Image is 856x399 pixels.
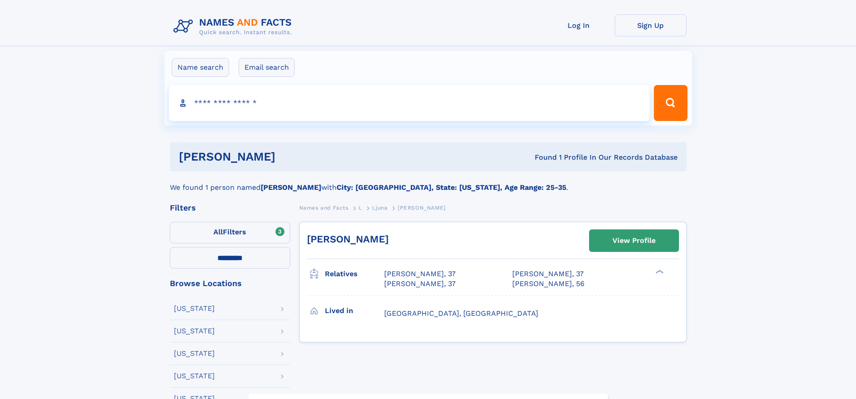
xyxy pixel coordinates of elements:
div: Browse Locations [170,279,290,287]
a: [PERSON_NAME], 56 [512,279,585,289]
div: Found 1 Profile In Our Records Database [405,152,678,162]
a: Ljuna [372,202,387,213]
b: City: [GEOGRAPHIC_DATA], State: [US_STATE], Age Range: 25-35 [337,183,566,192]
span: Ljuna [372,205,387,211]
label: Filters [170,222,290,243]
div: [US_STATE] [174,350,215,357]
span: L [359,205,362,211]
a: [PERSON_NAME] [307,233,389,245]
h1: [PERSON_NAME] [179,151,405,162]
div: We found 1 person named with . [170,171,687,193]
label: Name search [172,58,229,77]
img: Logo Names and Facts [170,14,299,39]
div: [US_STATE] [174,305,215,312]
a: [PERSON_NAME], 37 [512,269,584,279]
div: [US_STATE] [174,327,215,335]
span: [PERSON_NAME] [398,205,446,211]
h3: Lived in [325,303,384,318]
a: [PERSON_NAME], 37 [384,279,456,289]
span: [GEOGRAPHIC_DATA], [GEOGRAPHIC_DATA] [384,309,538,318]
a: L [359,202,362,213]
div: View Profile [612,230,656,251]
input: search input [169,85,650,121]
h3: Relatives [325,266,384,282]
button: Search Button [654,85,687,121]
div: Filters [170,204,290,212]
a: Names and Facts [299,202,349,213]
a: [PERSON_NAME], 37 [384,269,456,279]
div: ❯ [653,269,664,275]
b: [PERSON_NAME] [261,183,321,192]
label: Email search [239,58,295,77]
div: [US_STATE] [174,372,215,380]
a: Log In [543,14,615,36]
span: All [213,228,223,236]
a: Sign Up [615,14,687,36]
a: View Profile [590,230,679,251]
